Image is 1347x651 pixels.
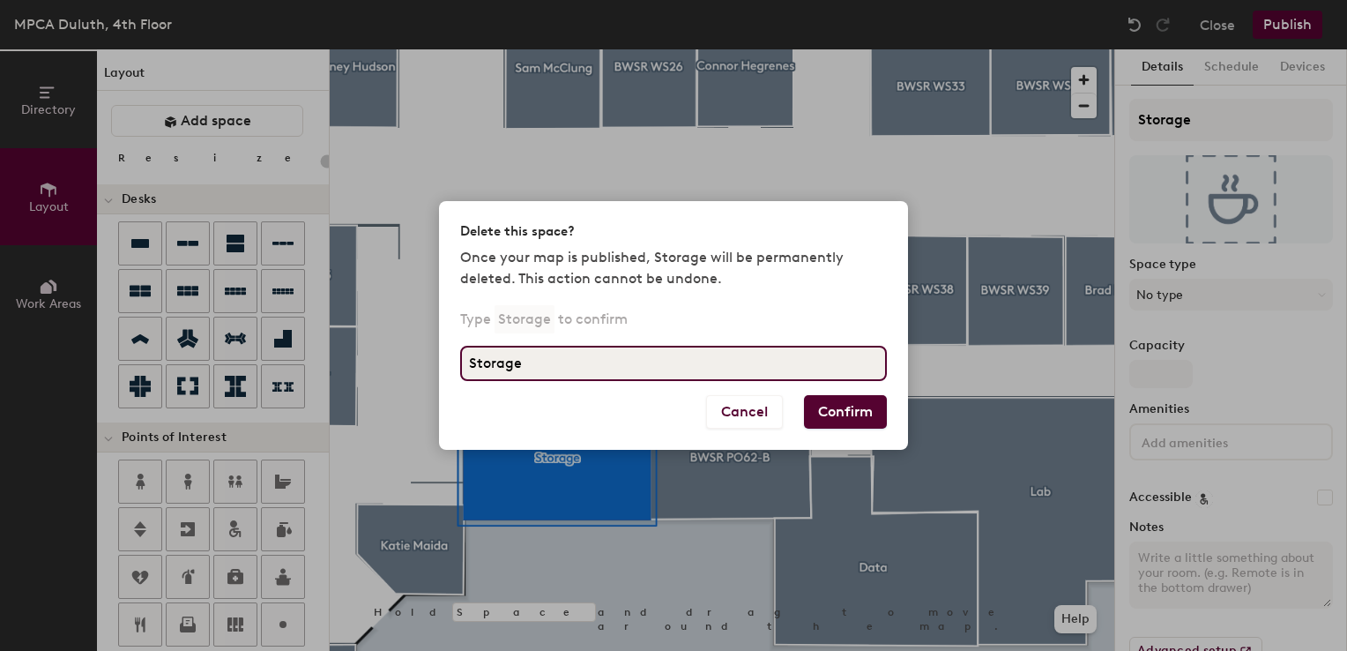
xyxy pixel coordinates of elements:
[706,395,783,429] button: Cancel
[460,247,887,289] p: Once your map is published, Storage will be permanently deleted. This action cannot be undone.
[495,305,554,333] p: Storage
[460,305,628,333] p: Type to confirm
[460,222,575,241] h2: Delete this space?
[804,395,887,429] button: Confirm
